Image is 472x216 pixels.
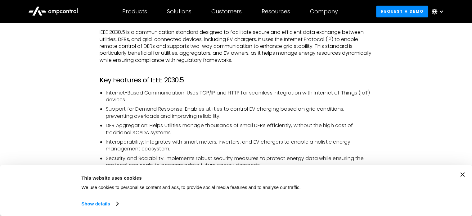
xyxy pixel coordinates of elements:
[262,8,290,15] div: Resources
[310,8,338,15] div: Company
[211,8,242,15] div: Customers
[167,8,191,15] div: Solutions
[376,6,428,17] a: Request a demo
[106,90,372,103] li: Internet-Based Communication: Uses TCP/IP and HTTP for seamless integration with Internet of Thin...
[122,8,147,15] div: Products
[360,172,449,191] button: Okay
[81,185,301,190] span: We use cookies to personalise content and ads, to provide social media features and to analyse ou...
[106,139,372,153] li: Interoperability: Integrates with smart meters, inverters, and EV chargers to enable a holistic e...
[106,106,372,120] li: Support for Demand Response: Enables utilities to control EV charging based on grid conditions, p...
[106,155,372,169] li: Security and Scalability: Implements robust security measures to protect energy data while ensuri...
[100,76,372,84] h3: Key Features of IEEE 2030.5
[81,174,346,182] div: This website uses cookies
[460,172,465,177] button: Close banner
[100,29,372,64] p: IEEE 2030.5 is a communication standard designed to facilitate secure and efficient data exchange...
[106,122,372,136] li: DER Aggregation: Helps utilities manage thousands of small DERs efficiently, without the high cos...
[81,199,118,209] a: Show details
